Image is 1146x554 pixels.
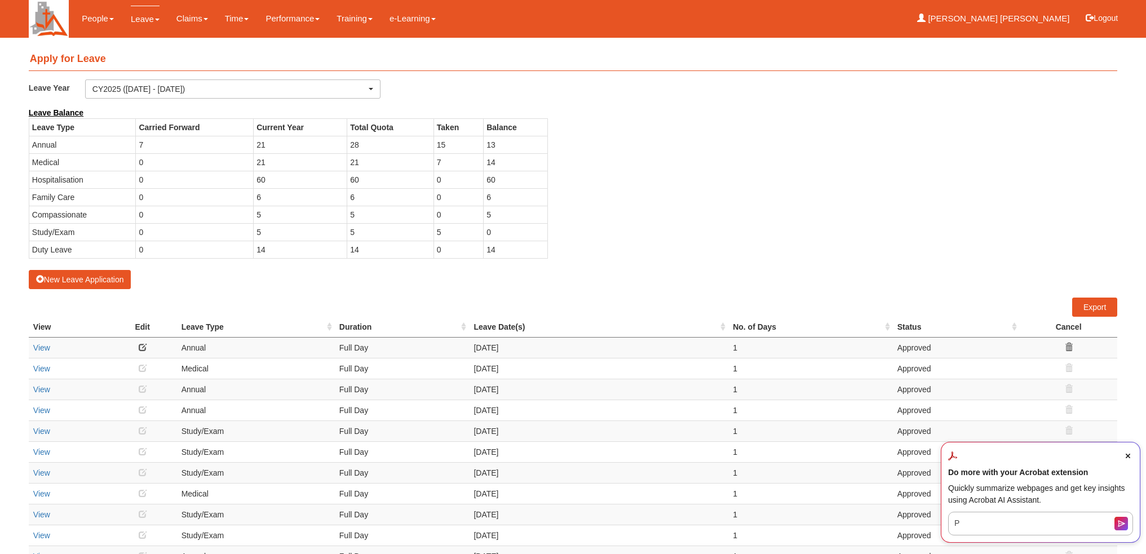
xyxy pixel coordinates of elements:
td: 0 [433,241,483,258]
td: 6 [254,188,347,206]
td: Approved [893,462,1020,483]
a: Export [1072,298,1117,317]
a: e-Learning [390,6,436,32]
td: 0 [136,206,254,223]
th: View [29,317,108,338]
td: Medical [177,358,335,379]
td: 13 [484,136,547,153]
td: Annual [29,136,136,153]
td: [DATE] [469,358,728,379]
td: Full Day [335,504,470,525]
td: Study/Exam [177,441,335,462]
td: 1 [728,420,893,441]
td: 1 [728,337,893,358]
td: 0 [136,188,254,206]
td: [DATE] [469,400,728,420]
td: Study/Exam [177,525,335,546]
a: View [33,343,50,352]
td: 0 [136,241,254,258]
td: 21 [254,153,347,171]
td: Study/Exam [29,223,136,241]
a: View [33,510,50,519]
td: Full Day [335,337,470,358]
td: Family Care [29,188,136,206]
a: Claims [176,6,208,32]
td: [DATE] [469,337,728,358]
h4: Apply for Leave [29,48,1117,71]
td: 0 [136,223,254,241]
td: 7 [136,136,254,153]
td: 1 [728,358,893,379]
th: Edit [108,317,177,338]
td: 60 [347,171,434,188]
td: 1 [728,441,893,462]
a: Performance [266,6,320,32]
td: 1 [728,504,893,525]
td: 1 [728,483,893,504]
td: 0 [484,223,547,241]
td: Full Day [335,420,470,441]
td: 0 [433,171,483,188]
th: Current Year [254,118,347,136]
td: [DATE] [469,441,728,462]
td: Full Day [335,441,470,462]
td: Full Day [335,400,470,420]
td: Full Day [335,462,470,483]
td: Annual [177,379,335,400]
td: [DATE] [469,483,728,504]
td: Study/Exam [177,420,335,441]
td: 21 [347,153,434,171]
td: 14 [347,241,434,258]
td: 0 [136,153,254,171]
td: [DATE] [469,504,728,525]
td: 14 [484,241,547,258]
td: Full Day [335,358,470,379]
b: Leave Balance [29,108,83,117]
td: 6 [484,188,547,206]
td: 5 [347,223,434,241]
td: Approved [893,358,1020,379]
a: People [82,6,114,32]
td: Full Day [335,379,470,400]
td: Approved [893,337,1020,358]
a: View [33,364,50,373]
th: Balance [484,118,547,136]
button: Logout [1078,5,1126,32]
td: Medical [29,153,136,171]
th: Total Quota [347,118,434,136]
label: Leave Year [29,79,85,96]
td: Approved [893,483,1020,504]
td: 60 [254,171,347,188]
th: Cancel [1020,317,1117,338]
td: 14 [254,241,347,258]
th: Carried Forward [136,118,254,136]
th: Duration : activate to sort column ascending [335,317,470,338]
td: 28 [347,136,434,153]
td: 0 [433,188,483,206]
div: CY2025 ([DATE] - [DATE]) [92,83,366,95]
td: 1 [728,379,893,400]
a: Leave [131,6,160,32]
td: Study/Exam [177,462,335,483]
td: Annual [177,337,335,358]
a: View [33,468,50,477]
a: View [33,531,50,540]
th: Leave Type [29,118,136,136]
a: Time [225,6,249,32]
td: Approved [893,525,1020,546]
td: 5 [254,223,347,241]
td: 15 [433,136,483,153]
button: New Leave Application [29,270,131,289]
a: Training [337,6,373,32]
a: View [33,385,50,394]
td: 1 [728,525,893,546]
td: Approved [893,379,1020,400]
th: No. of Days : activate to sort column ascending [728,317,893,338]
td: 5 [254,206,347,223]
td: 1 [728,462,893,483]
a: View [33,489,50,498]
th: Status : activate to sort column ascending [893,317,1020,338]
td: 5 [347,206,434,223]
td: [DATE] [469,420,728,441]
td: Hospitalisation [29,171,136,188]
